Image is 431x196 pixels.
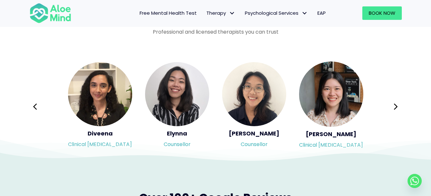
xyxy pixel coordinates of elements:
[300,9,309,18] span: Psychological Services: submenu
[145,61,209,152] div: Slide 17 of 3
[145,129,209,137] h5: Elynna
[30,3,71,24] img: Aloe mind Logo
[80,6,331,20] nav: Menu
[222,62,286,126] img: <h5>Emelyne</h5><p>Counsellor</p>
[30,28,402,36] p: Professional and licensed therapists you can trust
[245,10,308,16] span: Psychological Services
[68,62,132,151] a: <h5>Diveena</h5><p>Clinical psychologist</p> DiveenaClinical [MEDICAL_DATA]
[222,129,286,137] h5: [PERSON_NAME]
[222,62,286,151] a: <h5>Emelyne</h5><p>Counsellor</p> [PERSON_NAME]Counsellor
[228,9,237,18] span: Therapy: submenu
[135,6,202,20] a: Free Mental Health Test
[369,10,395,16] span: Book Now
[362,6,402,20] a: Book Now
[68,129,132,137] h5: Diveena
[68,61,132,152] div: Slide 16 of 3
[222,61,286,152] div: Slide 18 of 3
[240,6,313,20] a: Psychological ServicesPsychological Services: submenu
[68,62,132,126] img: <h5>Diveena</h5><p>Clinical psychologist</p>
[145,62,209,126] img: <h5>Elynna</h5><p>Counsellor</p>
[140,10,197,16] span: Free Mental Health Test
[202,6,240,20] a: TherapyTherapy: submenu
[145,62,209,151] a: <h5>Elynna</h5><p>Counsellor</p> ElynnaCounsellor
[317,10,326,16] span: EAP
[408,174,422,188] a: Whatsapp
[313,6,331,20] a: EAP
[206,10,235,16] span: Therapy
[299,61,363,127] img: <h5>Chen Wen</h5><p>Clinical Psychologist</p>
